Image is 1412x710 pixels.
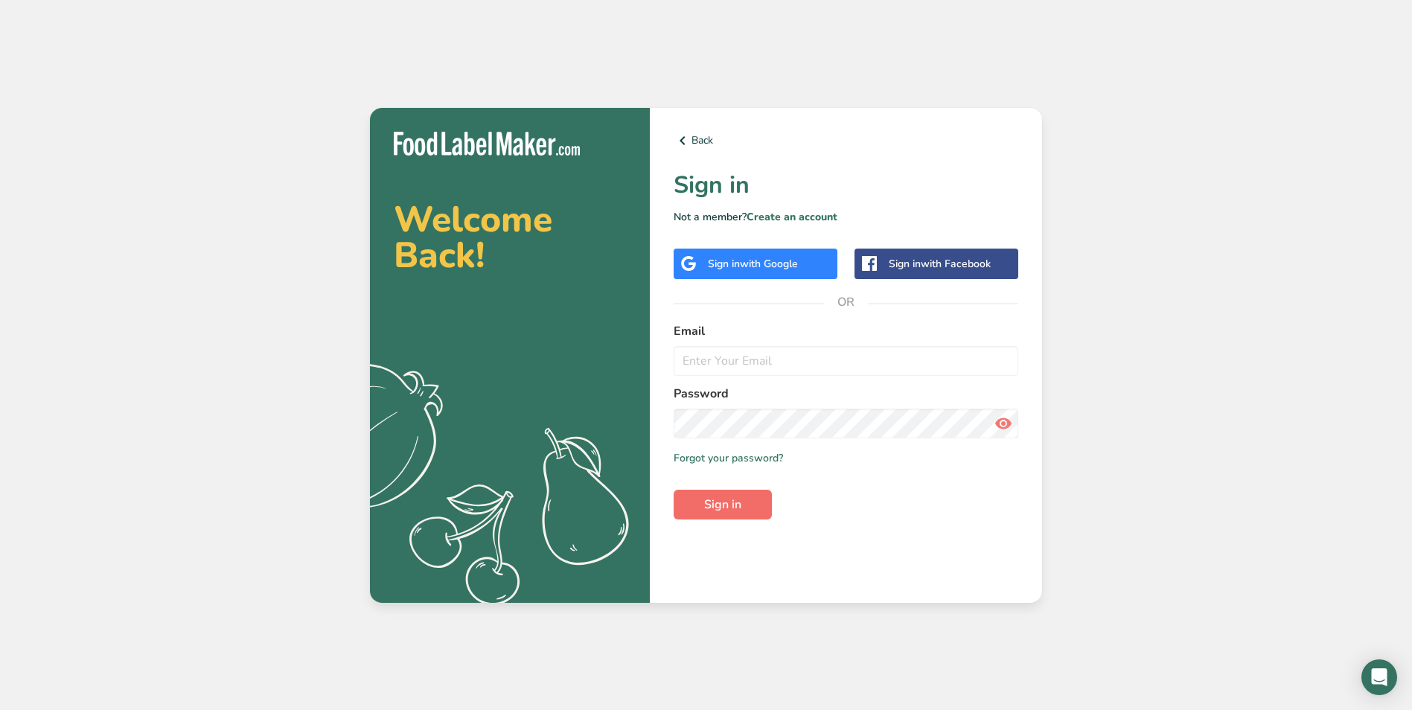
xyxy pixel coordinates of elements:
[1361,659,1397,695] div: Open Intercom Messenger
[394,132,580,156] img: Food Label Maker
[674,346,1018,376] input: Enter Your Email
[747,210,837,224] a: Create an account
[394,202,626,273] h2: Welcome Back!
[674,322,1018,340] label: Email
[674,490,772,519] button: Sign in
[740,257,798,271] span: with Google
[704,496,741,514] span: Sign in
[674,385,1018,403] label: Password
[674,209,1018,225] p: Not a member?
[708,256,798,272] div: Sign in
[674,132,1018,150] a: Back
[889,256,991,272] div: Sign in
[921,257,991,271] span: with Facebook
[674,450,783,466] a: Forgot your password?
[674,167,1018,203] h1: Sign in
[824,280,869,324] span: OR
